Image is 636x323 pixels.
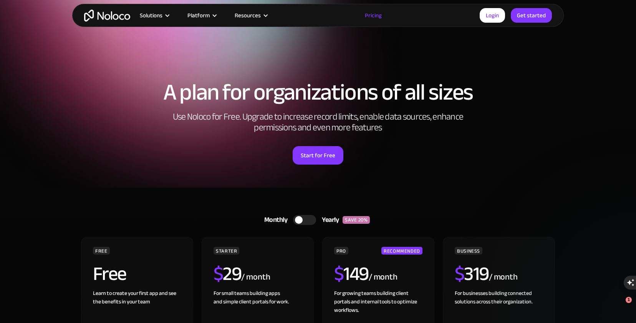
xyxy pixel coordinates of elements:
[455,256,464,292] span: $
[214,256,223,292] span: $
[334,264,369,283] h2: 149
[225,10,276,20] div: Resources
[480,8,505,23] a: Login
[369,271,397,283] div: / month
[316,214,343,226] div: Yearly
[455,264,489,283] h2: 319
[511,8,552,23] a: Get started
[455,247,482,255] div: BUSINESS
[334,247,348,255] div: PRO
[334,256,344,292] span: $
[93,264,126,283] h2: Free
[178,10,225,20] div: Platform
[381,247,422,255] div: RECOMMENDED
[140,10,162,20] div: Solutions
[255,214,293,226] div: Monthly
[93,247,110,255] div: FREE
[84,10,130,22] a: home
[343,216,370,224] div: SAVE 20%
[610,297,628,315] iframe: Intercom live chat
[80,81,556,104] h1: A plan for organizations of all sizes
[187,10,210,20] div: Platform
[241,271,270,283] div: / month
[214,247,239,255] div: STARTER
[235,10,261,20] div: Resources
[355,10,391,20] a: Pricing
[164,112,472,133] h2: Use Noloco for Free. Upgrade to increase record limits, enable data sources, enhance permissions ...
[293,146,343,165] a: Start for Free
[130,10,178,20] div: Solutions
[214,264,242,283] h2: 29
